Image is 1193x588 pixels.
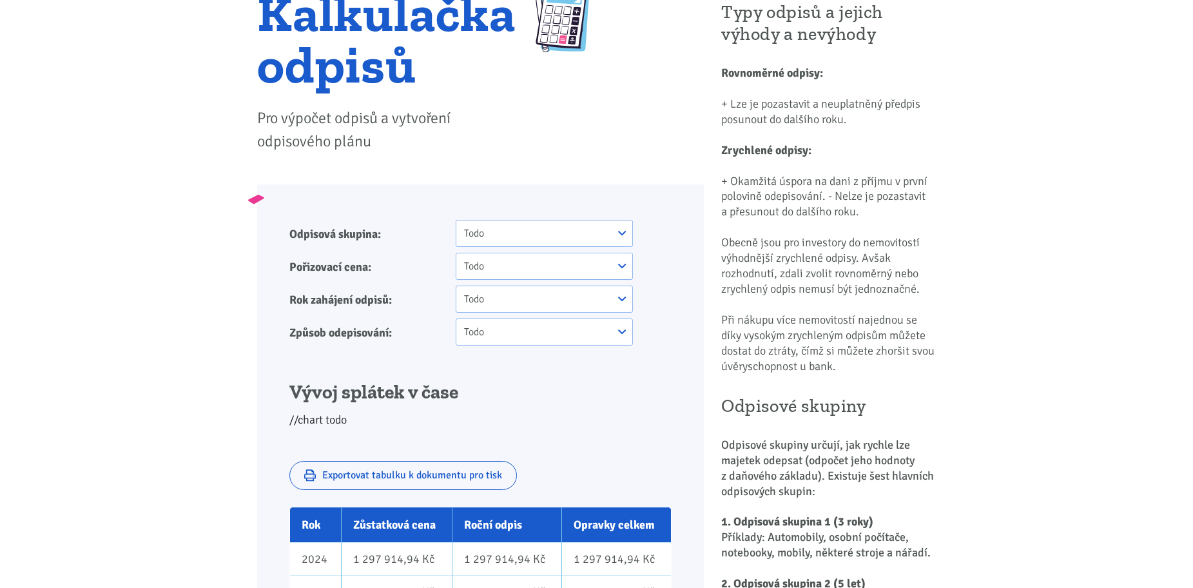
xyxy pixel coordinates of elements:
[721,514,936,530] h3: 1. Odpisová skupina 1 (3 roky)
[289,380,672,429] div: //chart todo
[290,543,342,576] td: 2024
[721,395,936,417] h2: Odpisové skupiny
[721,313,936,375] p: Při nákupu více nemovitostí najednou se díky vysokým zrychleným odpisům můžete dostat do ztráty, ...
[342,507,452,543] th: Zůstatková cena
[721,174,936,220] p: + Okamžitá úspora na dani z příjmu v první polovině odepisování. - Nelze je pozastavit a přesunou...
[281,318,447,346] label: Způsob odepisování:
[562,543,672,576] td: 1 297 914,94 Kč
[562,507,672,543] th: Opravky celkem
[721,97,936,128] p: + Lze je pozastavit a neuplatněný předpis posunout do dalšího roku.
[721,143,936,159] h3: Zrychlené odpisy:
[452,543,562,576] td: 1 297 914,94 Kč
[721,235,936,297] p: Obecně jsou pro investory do nemovitostí výhodnější zrychlené odpisy. Avšak rozhodnutí, zdali zvo...
[721,438,936,500] p: Odpisové skupiny určují, jak rychle lze majetek odepsat (odpočet jeho hodnoty z daňového základu)...
[281,286,447,313] label: Rok zahájení odpisů:
[281,253,447,280] label: Pořizovací cena:
[289,380,672,405] h3: Vývoj splátek v čase
[721,530,936,561] p: Příklady: Automobily, osobní počítače, notebooky, mobily, některé stroje a nářadí.
[289,461,517,491] button: Exportovat tabulku k dokumentu pro tisk
[721,66,936,81] h3: Rovnoměrné odpisy:
[721,1,936,45] h2: Typy odpisů a jejich výhody a nevýhody
[281,220,447,247] label: Odpisová skupina:
[257,106,516,153] p: Pro výpočet odpisů a vytvoření odpisového plánu
[290,507,342,543] th: Rok
[342,543,452,576] td: 1 297 914,94 Kč
[452,507,562,543] th: Roční odpis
